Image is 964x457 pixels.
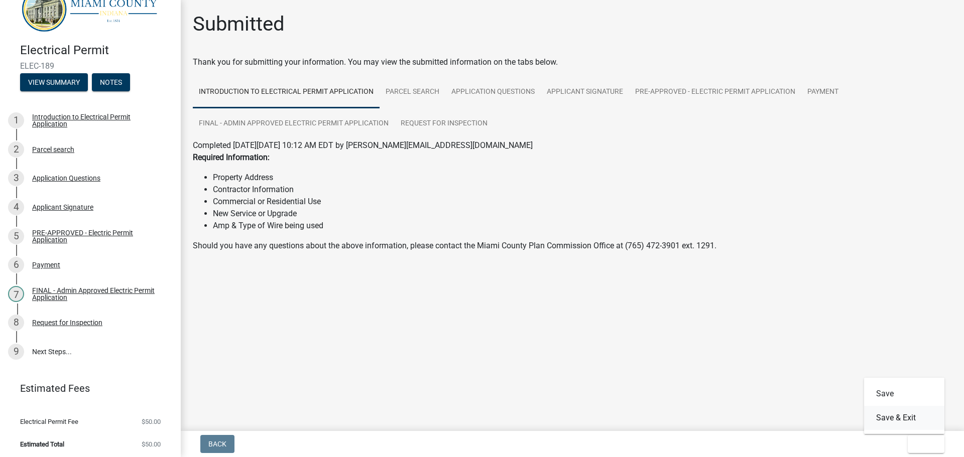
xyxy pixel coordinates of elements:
[32,319,102,326] div: Request for Inspection
[213,220,952,232] li: Amp & Type of Wire being used
[213,208,952,220] li: New Service or Upgrade
[541,76,629,108] a: Applicant Signature
[213,172,952,184] li: Property Address
[213,196,952,208] li: Commercial or Residential Use
[32,146,74,153] div: Parcel search
[32,261,60,268] div: Payment
[20,441,64,447] span: Estimated Total
[32,287,165,301] div: FINAL - Admin Approved Electric Permit Application
[445,76,541,108] a: Application Questions
[8,141,24,158] div: 2
[8,170,24,186] div: 3
[142,441,161,447] span: $50.00
[380,76,445,108] a: Parcel search
[32,204,93,211] div: Applicant Signature
[20,61,161,71] span: ELEC-189
[8,286,24,302] div: 7
[8,378,165,398] a: Estimated Fees
[213,184,952,196] li: Contractor Information
[395,108,494,140] a: Request for Inspection
[629,76,801,108] a: PRE-APPROVED - Electric Permit Application
[8,112,24,128] div: 1
[193,153,270,162] strong: Required Information:
[193,76,380,108] a: Introduction to Electrical Permit Application
[8,199,24,215] div: 4
[8,315,24,331] div: 8
[193,56,952,68] div: Thank you for submitting your information. You may view the submitted information on the tabs below.
[20,43,173,58] h4: Electrical Permit
[864,378,944,434] div: Exit
[193,240,952,252] p: Should you have any questions about the above information, please contact the Miami County Plan C...
[8,257,24,273] div: 6
[32,175,100,182] div: Application Questions
[92,79,130,87] wm-modal-confirm: Notes
[32,229,165,243] div: PRE-APPROVED - Electric Permit Application
[208,440,226,448] span: Back
[20,418,78,425] span: Electrical Permit Fee
[142,418,161,425] span: $50.00
[864,382,944,406] button: Save
[801,76,845,108] a: Payment
[8,344,24,360] div: 9
[864,406,944,430] button: Save & Exit
[8,228,24,244] div: 5
[200,435,234,453] button: Back
[20,79,88,87] wm-modal-confirm: Summary
[20,73,88,91] button: View Summary
[193,12,285,36] h1: Submitted
[32,113,165,127] div: Introduction to Electrical Permit Application
[193,140,533,150] span: Completed [DATE][DATE] 10:12 AM EDT by [PERSON_NAME][EMAIL_ADDRESS][DOMAIN_NAME]
[916,440,930,448] span: Exit
[193,108,395,140] a: FINAL - Admin Approved Electric Permit Application
[92,73,130,91] button: Notes
[908,435,944,453] button: Exit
